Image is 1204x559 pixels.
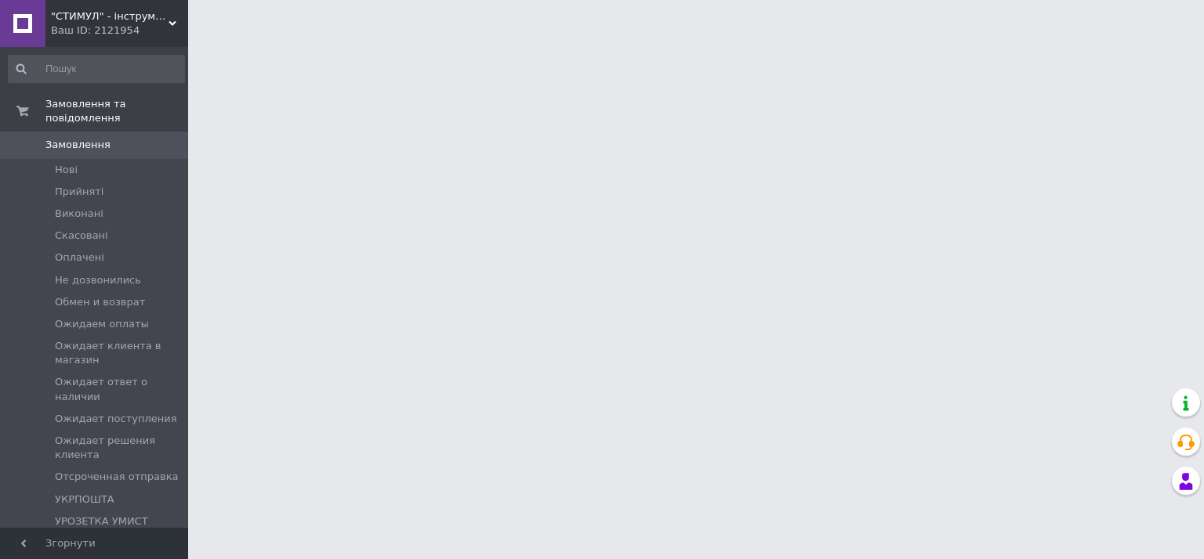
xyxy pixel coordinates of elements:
span: Замовлення та повідомлення [45,97,188,125]
span: "СТИМУЛ" - інструменти для дому та роботи. [51,9,169,23]
span: УКРПОШТА [55,492,114,507]
span: Ожидает ответ о наличии [55,375,183,403]
span: Скасовані [55,229,108,243]
span: Оплачені [55,251,104,265]
span: Виконані [55,207,103,221]
span: Прийняті [55,185,103,199]
span: Замовлення [45,138,111,152]
span: УРОЗЕТКА УМИСТ [55,514,148,528]
span: Ожидаем оплаты [55,317,149,331]
div: Ваш ID: 2121954 [51,23,188,38]
input: Пошук [8,55,185,83]
span: Нові [55,163,78,177]
span: Обмен и возврат [55,295,145,309]
span: Отсроченная отправка [55,470,178,484]
span: Не дозвонились [55,273,141,287]
span: Ожидает решения клиента [55,434,183,462]
span: Ожидает поступления [55,412,177,426]
span: Ожидает клиента в магазин [55,339,183,367]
